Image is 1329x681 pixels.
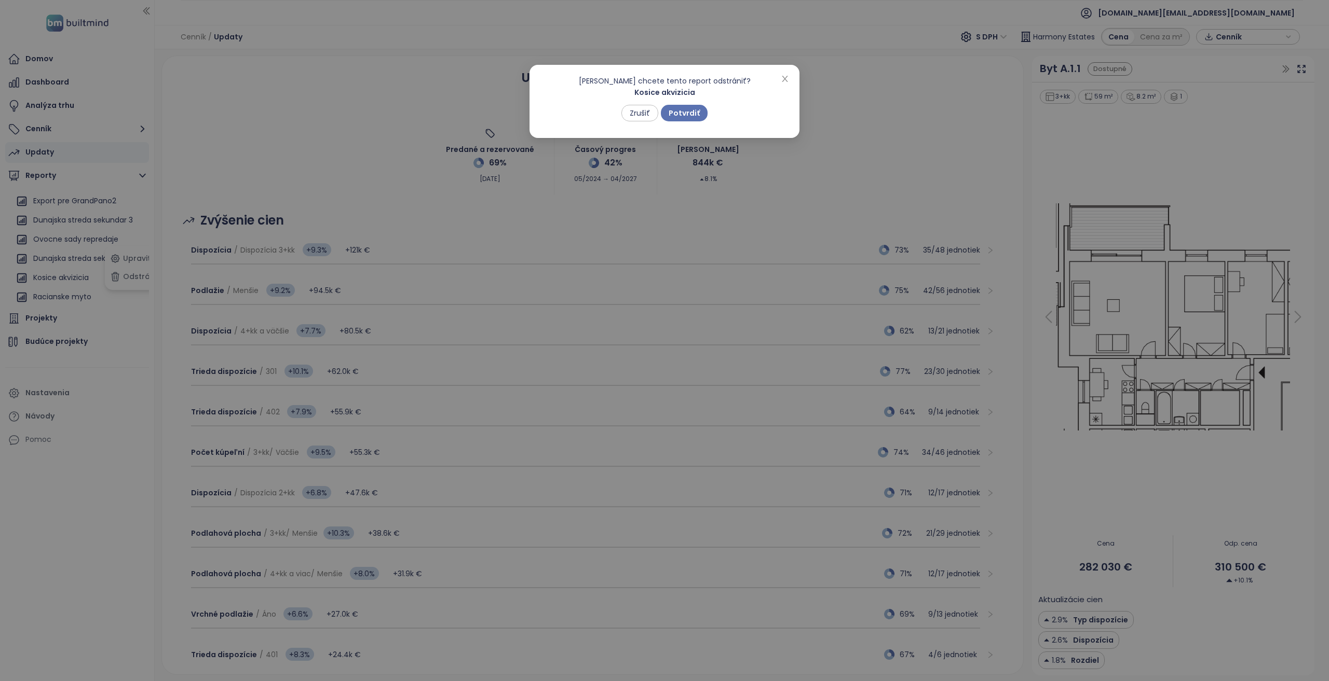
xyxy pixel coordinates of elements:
span: Potvrdiť [669,107,700,119]
button: Close [779,74,791,85]
div: [PERSON_NAME] chcete tento report odstrániť? [579,75,751,87]
button: Zrušiť [621,105,658,121]
span: Zrušiť [630,107,650,119]
span: close [781,75,789,83]
span: Kosice akvizicia [634,87,695,98]
button: Potvrdiť [661,105,708,121]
